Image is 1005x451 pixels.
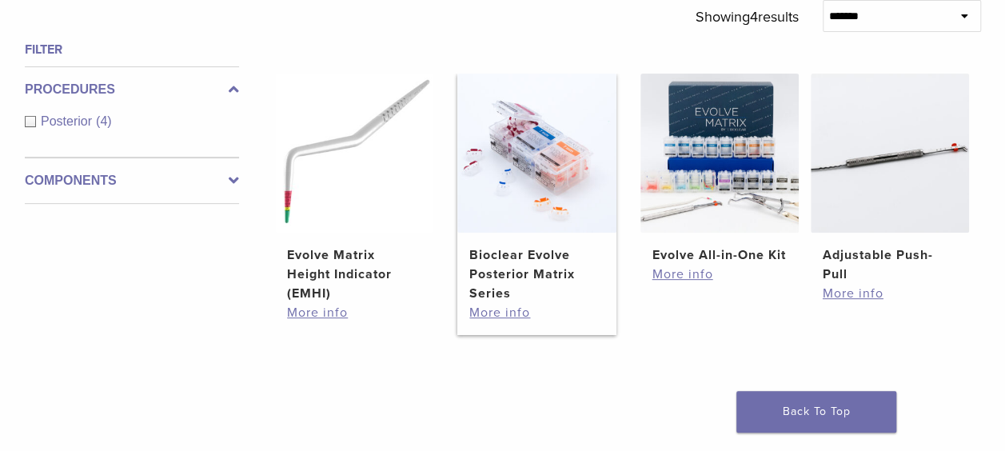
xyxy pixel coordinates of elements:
a: More info [652,265,786,284]
img: Evolve All-in-One Kit [640,74,799,232]
a: Back To Top [736,391,896,433]
a: More info [469,303,604,322]
label: Procedures [25,80,239,99]
a: More info [823,284,957,303]
span: (4) [96,114,112,128]
label: Components [25,171,239,190]
img: Adjustable Push-Pull [811,74,969,232]
h2: Bioclear Evolve Posterior Matrix Series [469,245,604,303]
h4: Filter [25,40,239,59]
a: More info [287,303,421,322]
a: Adjustable Push-PullAdjustable Push-Pull [811,74,969,283]
h2: Evolve All-in-One Kit [652,245,786,265]
a: Bioclear Evolve Posterior Matrix SeriesBioclear Evolve Posterior Matrix Series [457,74,616,302]
h2: Adjustable Push-Pull [823,245,957,284]
a: Evolve All-in-One KitEvolve All-in-One Kit [640,74,799,264]
a: Evolve Matrix Height Indicator (EMHI)Evolve Matrix Height Indicator (EMHI) [275,74,433,302]
img: Evolve Matrix Height Indicator (EMHI) [275,74,433,232]
span: Posterior [41,114,96,128]
h2: Evolve Matrix Height Indicator (EMHI) [287,245,421,303]
span: 4 [750,8,758,26]
img: Bioclear Evolve Posterior Matrix Series [457,74,616,232]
